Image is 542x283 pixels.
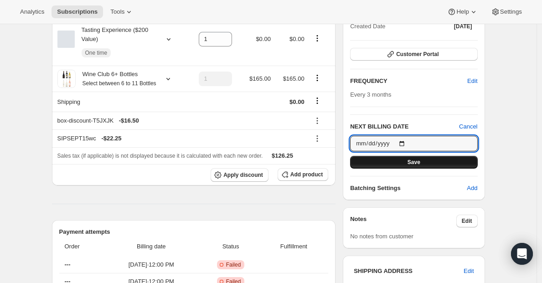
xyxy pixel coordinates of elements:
span: $0.00 [289,98,305,105]
button: Product actions [310,73,325,83]
span: [DATE] · 12:00 PM [106,260,197,269]
span: Billing date [106,242,197,251]
span: - $22.25 [101,134,121,143]
button: Analytics [15,5,50,18]
button: Add product [278,168,328,181]
button: Save [350,156,477,169]
div: Complimentary Napa Valley Tasting Experience ($200 Value) [75,16,157,62]
button: Edit [462,74,483,88]
span: $0.00 [256,36,271,42]
h6: Batching Settings [350,184,467,193]
button: Edit [456,215,478,227]
div: box-discount-T5JXJK [57,116,305,125]
button: Help [442,5,483,18]
span: Subscriptions [57,8,98,15]
span: Fulfillment [265,242,323,251]
span: Edit [467,77,477,86]
th: Shipping [52,92,186,112]
span: Created Date [350,22,385,31]
small: Select between 6 to 11 Bottles [83,80,156,87]
span: $0.00 [289,36,305,42]
span: $165.00 [249,75,271,82]
span: - $16.50 [119,116,139,125]
span: Customer Portal [396,51,439,58]
span: Tools [110,8,124,15]
span: Settings [500,8,522,15]
button: Add [461,181,483,196]
div: Wine Club 6+ Bottles [76,70,156,88]
span: Help [456,8,469,15]
button: Cancel [459,122,477,131]
button: Settings [485,5,527,18]
h3: SHIPPING ADDRESS [354,267,464,276]
span: Add [467,184,477,193]
span: $165.00 [283,75,305,82]
h3: Notes [350,215,456,227]
span: No notes from customer [350,233,413,240]
button: [DATE] [449,20,478,33]
span: Failed [226,261,241,268]
span: Edit [464,267,474,276]
button: Subscriptions [52,5,103,18]
span: One time [85,49,108,57]
span: --- [65,261,71,268]
div: Open Intercom Messenger [511,243,533,265]
span: Apply discount [223,171,263,179]
h2: NEXT BILLING DATE [350,122,459,131]
div: SIPSEPT15wc [57,134,305,143]
button: Apply discount [211,168,268,182]
span: Sales tax (if applicable) is not displayed because it is calculated with each new order. [57,153,263,159]
span: [DATE] [454,23,472,30]
button: Tools [105,5,139,18]
span: Status [202,242,259,251]
span: Save [408,159,420,166]
span: Add product [290,171,323,178]
span: $126.25 [272,152,293,159]
span: Every 3 months [350,91,391,98]
h2: FREQUENCY [350,77,467,86]
h2: Payment attempts [59,227,329,237]
span: Analytics [20,8,44,15]
th: Order [59,237,103,257]
span: Edit [462,217,472,225]
button: Shipping actions [310,96,325,106]
button: Customer Portal [350,48,477,61]
button: Edit [458,264,479,278]
button: Product actions [310,33,325,43]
